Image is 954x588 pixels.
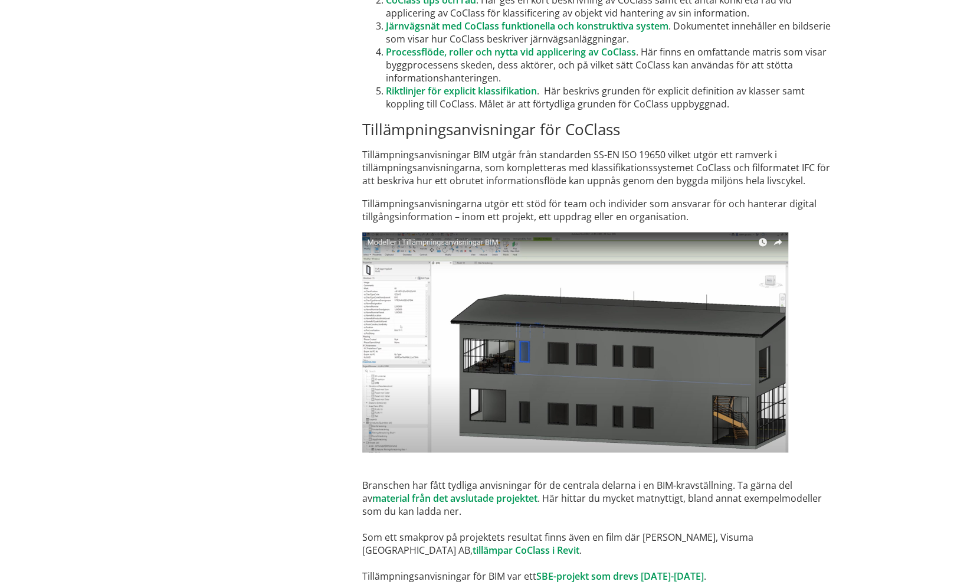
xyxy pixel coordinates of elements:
li: . Här finns en omfattande matris som visar byggprocessens skeden, dess aktörer, och på vilket sät... [386,45,840,84]
a: SBE-projekt som drevs [DATE]-[DATE] [536,569,704,582]
img: TillmpningsanvisningarBIM2022-2024.jpg [362,232,788,452]
li: . Dokumentet innehåller en bildserie som visar hur CoClass beskriver järnvägsanläggningar. [386,19,840,45]
a: Processflöde, roller och nytta vid applicering av CoClass [386,45,636,58]
p: Branschen har fått tydliga anvisningar för de centrala delarna i en BIM-kravställning. Ta gärna d... [362,232,840,582]
p: Tillämpningsanvisningarna utgör ett stöd för team och individer som ansvarar för och hanterar dig... [362,197,840,223]
a: Riktlinjer för explicit klassifikation [386,84,537,97]
li: . Här beskrivs grunden för explicit definition av klasser samt koppling till CoClass. Målet är at... [386,84,840,110]
a: tillämpar CoClass i Revit [473,543,579,556]
a: material från det avslutade projektet [372,491,537,504]
p: Tillämpningsanvisningar BIM utgår från standarden SS-EN ISO 19650 vilket utgör ett ramverk i till... [362,148,840,187]
a: Järnvägsnät med CoClass funktionella och konstruktiva system [386,19,668,32]
h2: Tillämpningsanvisningar för CoClass [362,120,840,139]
